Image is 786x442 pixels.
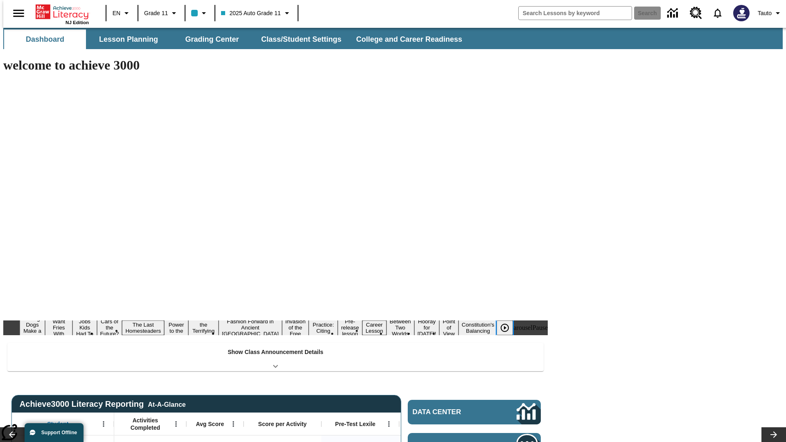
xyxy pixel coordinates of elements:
a: Resource Center, Will open in new tab [685,2,707,24]
button: Lesson Planning [88,29,169,49]
button: Slide 16 The Constitution's Balancing Act [458,314,498,341]
span: Grade 11 [144,9,168,18]
button: Slide 10 Mixed Practice: Citing Evidence [309,314,338,341]
button: Slide 14 Hooray for Constitution Day! [414,317,440,338]
div: Show Class Announcement Details [7,343,544,371]
button: Open Menu [97,418,110,430]
a: Data Center [662,2,685,25]
button: Support Offline [25,423,84,442]
button: College and Career Readiness [350,29,469,49]
div: Home [36,3,89,25]
div: SubNavbar [3,29,470,49]
span: Tauto [758,9,772,18]
button: Open Menu [383,418,395,430]
span: EN [113,9,120,18]
button: Play [497,320,513,335]
button: Slide 15 Point of View [439,317,458,338]
span: Avg Score [196,420,224,428]
button: Open side menu [7,1,31,25]
button: Class: 2025 Auto Grade 11, Select your class [218,6,295,20]
button: Slide 5 The Last Homesteaders [122,320,164,335]
div: Play [497,320,521,335]
div: SubNavbar [3,28,783,49]
p: Show Class Announcement Details [228,348,323,356]
span: NJ Edition [65,20,89,25]
span: Activities Completed [118,417,172,431]
span: Student [47,420,68,428]
body: Maximum 600 characters Press Escape to exit toolbar Press Alt + F10 to reach toolbar [3,7,120,14]
img: Avatar [733,5,750,21]
button: Slide 3 Dirty Jobs Kids Had To Do [72,311,97,344]
span: Support Offline [41,430,77,435]
button: Slide 1 Diving Dogs Make a Splash [20,314,45,341]
a: Home [36,4,89,20]
button: Slide 8 Fashion Forward in Ancient Rome [219,317,282,338]
button: Class color is light blue. Change class color [188,6,212,20]
button: Select a new avatar [728,2,754,24]
button: Slide 6 Solar Power to the People [164,314,188,341]
button: Profile/Settings [754,6,786,20]
button: Grading Center [171,29,253,49]
span: Achieve3000 Literacy Reporting [20,399,186,409]
button: Dashboard [4,29,86,49]
span: Data Center [413,408,489,416]
button: Slide 2 Do You Want Fries With That? [45,311,72,344]
button: Grade: Grade 11, Select a grade [141,6,182,20]
span: Pre-Test Lexile [335,420,376,428]
a: Data Center [408,400,541,424]
button: Slide 7 Attack of the Terrifying Tomatoes [188,314,219,341]
div: heroCarouselPause [497,324,548,331]
button: Class/Student Settings [255,29,348,49]
button: Slide 13 Between Two Worlds [386,317,414,338]
a: Notifications [707,2,728,24]
button: Slide 4 Cars of the Future? [97,317,122,338]
button: Language: EN, Select a language [109,6,135,20]
span: 2025 Auto Grade 11 [221,9,280,18]
button: Slide 12 Career Lesson [362,320,386,335]
span: Score per Activity [258,420,307,428]
button: Open Menu [170,418,182,430]
button: Open Menu [227,418,239,430]
button: Slide 11 Pre-release lesson [338,317,362,338]
button: Lesson carousel, Next [761,427,786,442]
input: search field [519,7,632,20]
h1: welcome to achieve 3000 [3,58,548,73]
button: Slide 9 The Invasion of the Free CD [282,311,309,344]
div: At-A-Glance [148,399,185,408]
